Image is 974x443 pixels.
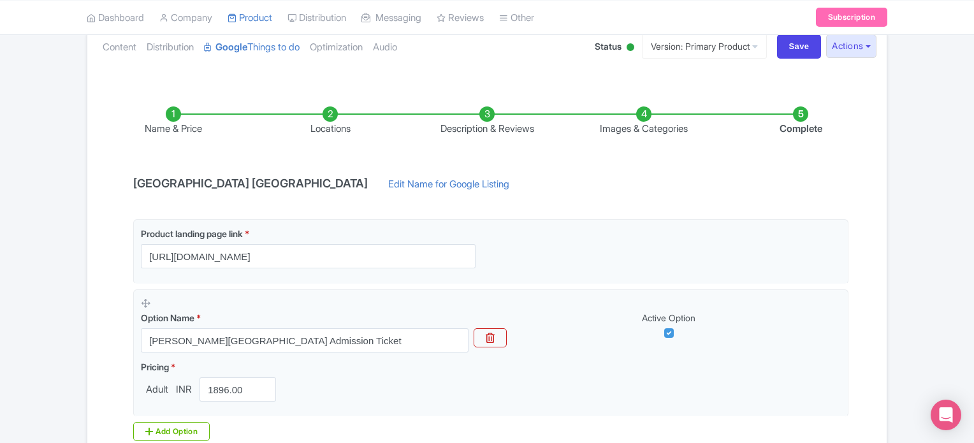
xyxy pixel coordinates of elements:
[173,382,194,397] span: INR
[141,382,173,397] span: Adult
[141,312,194,323] span: Option Name
[252,106,409,136] li: Locations
[642,34,767,59] a: Version: Primary Product
[204,27,300,68] a: GoogleThings to do
[141,328,469,352] input: Option Name
[141,228,243,239] span: Product landing page link
[141,244,476,268] input: Product landing page link
[141,361,169,372] span: Pricing
[147,27,194,68] a: Distribution
[95,106,252,136] li: Name & Price
[373,27,397,68] a: Audio
[126,177,375,190] h4: [GEOGRAPHIC_DATA] [GEOGRAPHIC_DATA]
[409,106,565,136] li: Description & Reviews
[595,40,621,53] span: Status
[215,40,247,55] strong: Google
[200,377,276,402] input: 0.00
[826,34,876,58] button: Actions
[642,312,695,323] span: Active Option
[722,106,879,136] li: Complete
[103,27,136,68] a: Content
[133,422,210,441] div: Add Option
[624,38,637,58] div: Active
[931,400,961,430] div: Open Intercom Messenger
[777,34,822,59] input: Save
[565,106,722,136] li: Images & Categories
[310,27,363,68] a: Optimization
[375,177,522,198] a: Edit Name for Google Listing
[816,8,887,27] a: Subscription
